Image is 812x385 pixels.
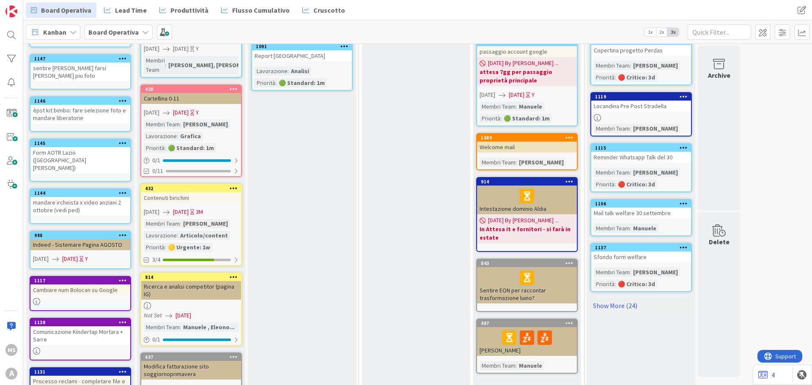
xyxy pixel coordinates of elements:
[177,131,178,141] span: :
[488,59,559,68] span: [DATE] By [PERSON_NAME] ...
[595,145,691,151] div: 1115
[144,143,165,153] div: Priorità
[477,178,577,186] div: 914
[141,85,241,93] div: 428
[85,254,88,263] div: Y
[30,105,130,123] div: èpst kit bimbo: fare selezione foto e mandare liberatorie
[480,102,516,111] div: Membri Team
[144,131,177,141] div: Lavorazione
[34,140,130,146] div: 1145
[176,311,191,320] span: [DATE]
[517,158,566,167] div: [PERSON_NAME]
[180,322,181,332] span: :
[591,93,691,101] div: 1119
[30,239,130,250] div: Indeed - Sistemare Pagina AGOSTO
[141,353,241,361] div: 637
[630,124,631,133] span: :
[196,108,199,117] div: Y
[477,134,577,153] div: 1089Welcome mail
[591,93,691,112] div: 1119Locandina Pre Post Stradella
[630,268,631,277] span: :
[34,369,130,375] div: 1131
[141,353,241,380] div: 637Modifica fatturazione sito soggiornoprimavera
[594,124,630,133] div: Membri Team
[178,231,230,240] div: Articolo/content
[591,244,691,262] div: 1137Sfondo form welfare
[477,327,577,356] div: [PERSON_NAME]
[502,114,552,123] div: 🟢 Standard: 1m
[251,42,353,91] a: 1091Report [GEOGRAPHIC_DATA]Lavorazione:AnalisiPriorità:🟢 Standard: 1m
[476,259,578,312] a: 843Sentire EON per raccontar trasformazione luino?
[616,180,657,189] div: 🔴 Critico: 3d
[614,73,616,82] span: :
[141,273,241,281] div: 814
[34,232,130,238] div: 988
[594,168,630,177] div: Membri Team
[115,5,147,15] span: Lead Time
[144,219,180,228] div: Membri Team
[688,25,751,40] input: Quick Filter...
[180,120,181,129] span: :
[181,219,230,228] div: [PERSON_NAME]
[180,219,181,228] span: :
[667,28,679,36] span: 3x
[30,189,130,216] div: 1144mandare ircheista x video anziani 2 ottobre (vedi ped)
[232,5,290,15] span: Flusso Cumulativo
[170,5,208,15] span: Produttività
[34,278,130,284] div: 1117
[30,277,130,284] div: 1117
[297,3,350,18] a: Cruscotto
[34,319,130,325] div: 1138
[590,143,692,192] a: 1115Reminder Whatsapp Talk del 30Membri Team:[PERSON_NAME]Priorità:🔴 Critico: 3d
[30,55,130,81] div: 1147sentire [PERSON_NAME] farsi [PERSON_NAME] piu foto
[500,114,502,123] span: :
[140,273,242,346] a: 814Ricerca e analisi competitor (pagina IG)Not Set[DATE]Membri Team:Manuele , Eleono...0/1
[517,361,544,370] div: Manuele
[30,368,130,376] div: 1131
[144,56,165,74] div: Membri Team
[145,186,241,191] div: 432
[289,66,311,76] div: Analisi
[591,244,691,251] div: 1137
[252,43,352,50] div: 1091
[476,133,578,170] a: 1089Welcome mailMembri Team:[PERSON_NAME]
[141,185,241,203] div: 432Contenuti birichini
[165,243,166,252] span: :
[141,273,241,300] div: 814Ricerca e analisi competitor (pagina IG)
[30,326,130,345] div: Comunicazione Kindertap Mortara + Sarre
[591,200,691,218] div: 1106Mail talk welfare 30 settembre
[481,260,577,266] div: 843
[166,60,263,70] div: [PERSON_NAME], [PERSON_NAME]
[645,28,656,36] span: 1x
[631,61,680,70] div: [PERSON_NAME]
[516,361,517,370] span: :
[476,38,578,126] a: 842passaggio account google[DATE] By [PERSON_NAME] ...attesa 7gg per passaggio proprietà principa...
[591,200,691,208] div: 1106
[5,344,17,356] div: MS
[30,318,131,360] a: 1138Comunicazione Kindertap Mortara + Sarre
[30,54,131,90] a: 1147sentire [PERSON_NAME] farsi [PERSON_NAME] piu foto
[140,85,242,177] a: 428Cartellina 0-11[DATE][DATE]YMembri Team:[PERSON_NAME]Lavorazione:GraficaPriorità:🟢 Standard: 1...
[141,93,241,104] div: Cartellina 0-11
[30,232,130,250] div: 988Indeed - Sistemare Pagina AGOSTO
[275,78,277,87] span: :
[173,208,189,216] span: [DATE]
[594,73,614,82] div: Priorità
[709,237,730,247] div: Delete
[252,43,352,61] div: 1091Report [GEOGRAPHIC_DATA]
[30,189,130,197] div: 1144
[141,192,241,203] div: Contenuti birichini
[141,361,241,380] div: Modifica fatturazione sito soggiornoprimavera
[480,90,495,99] span: [DATE]
[594,224,630,233] div: Membri Team
[30,55,130,63] div: 1147
[614,279,616,289] span: :
[616,279,657,289] div: 🔴 Critico: 3d
[595,201,691,207] div: 1106
[165,60,166,70] span: :
[140,184,242,266] a: 432Contenuti birichini[DATE][DATE]3MMembri Team:[PERSON_NAME]Lavorazione:Articolo/contentPriorità...
[516,158,517,167] span: :
[33,254,49,263] span: [DATE]
[480,361,516,370] div: Membri Team
[30,139,130,147] div: 1145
